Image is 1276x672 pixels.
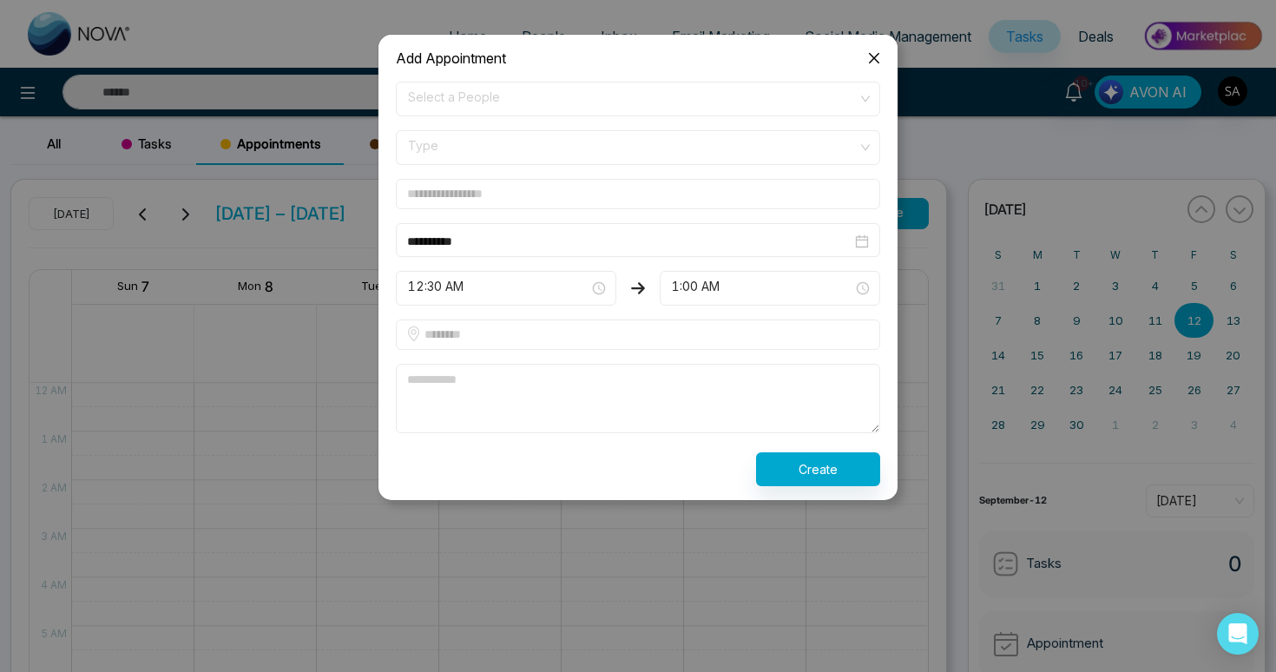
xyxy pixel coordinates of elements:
span: close [867,51,881,65]
span: 12:30 AM [408,273,604,303]
span: 1:00 AM [672,273,868,303]
span: Select a People [408,84,868,114]
button: Close [851,35,898,82]
div: Add Appointment [396,49,880,68]
span: Type [408,133,868,162]
button: Create [756,452,880,486]
div: Open Intercom Messenger [1217,613,1259,655]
